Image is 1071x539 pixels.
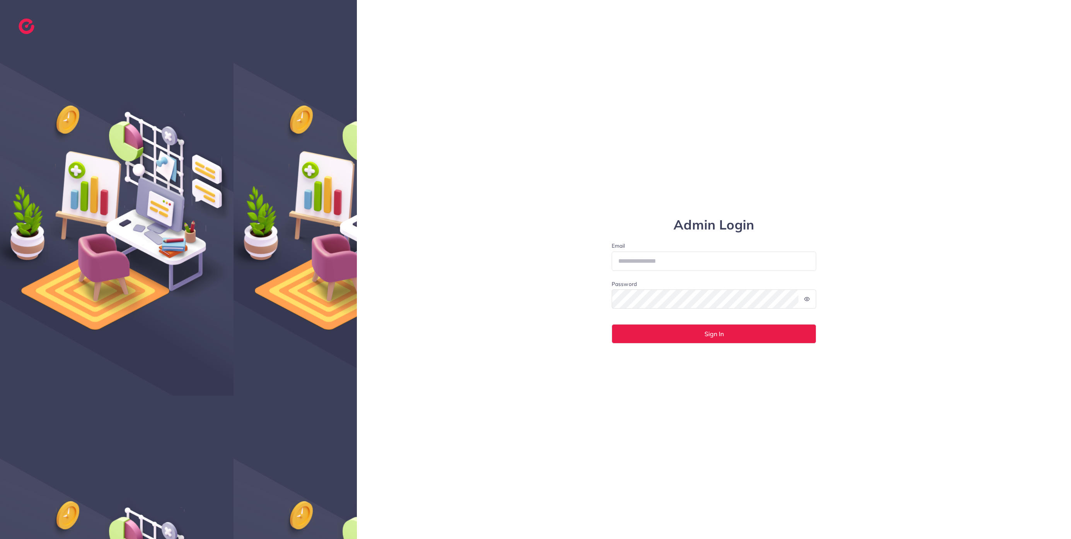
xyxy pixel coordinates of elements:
span: Sign In [704,331,724,337]
label: Password [612,280,637,288]
button: Sign In [612,324,817,343]
img: logo [19,19,34,34]
label: Email [612,242,817,250]
h1: Admin Login [612,217,817,233]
